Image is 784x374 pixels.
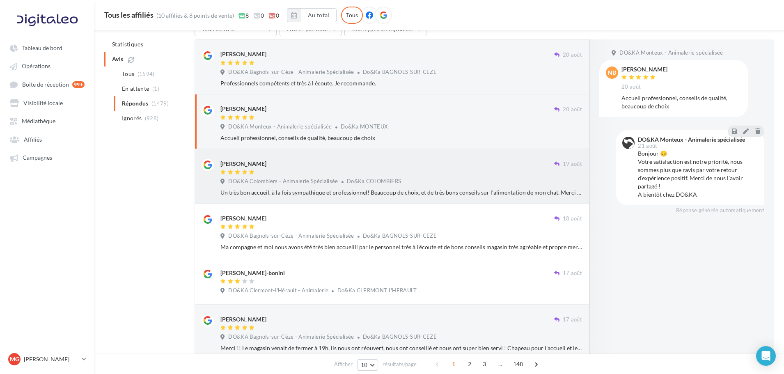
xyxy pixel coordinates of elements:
[608,69,616,77] span: NB
[220,315,266,324] div: [PERSON_NAME]
[138,71,155,77] span: (1594)
[347,178,401,184] span: Do&Ka COLOMBIERS
[7,351,88,367] a: MG [PERSON_NAME]
[122,85,149,93] span: En attente
[341,123,387,130] span: Do&Ka MONTEUX
[563,270,582,277] span: 17 août
[563,106,582,113] span: 20 août
[10,355,19,363] span: MG
[220,269,285,277] div: [PERSON_NAME]-bonini
[638,149,758,199] div: Bonjour 😊 Votre satisfaction est notre priorité, nous sommes plus que ravis par votre retour d'ex...
[268,11,279,20] span: 0
[22,118,55,125] span: Médiathèque
[447,358,460,371] span: 1
[638,143,657,149] span: 21 août
[152,85,159,92] span: (1)
[228,69,354,76] span: DO&KA Bagnols-sur-Cèze - Animalerie Spécialisée
[228,333,354,341] span: DO&KA Bagnols-sur-Cèze - Animalerie Spécialisée
[510,358,527,371] span: 148
[122,114,142,122] span: Ignorés
[5,113,89,128] a: Médiathèque
[463,358,476,371] span: 2
[621,94,741,110] div: Accueil professionnel, conseils de qualité, beaucoup de choix
[253,11,264,20] span: 0
[220,134,582,142] div: Accueil professionnel, conseils de qualité, beaucoup de choix
[5,77,89,92] a: Boîte de réception 99+
[220,214,266,223] div: [PERSON_NAME]
[301,8,337,22] button: Au total
[616,207,764,214] div: Réponse générée automatiquement
[287,8,337,22] button: Au total
[23,99,63,106] span: Visibilité locale
[363,69,437,75] span: Do&Ka BAGNOLS-SUR-CEZE
[334,360,353,368] span: Afficher
[122,70,134,78] span: Tous
[619,49,723,57] span: DO&KA Monteux - Animalerie spécialisée
[24,355,78,363] p: [PERSON_NAME]
[220,105,266,113] div: [PERSON_NAME]
[563,215,582,223] span: 18 août
[5,150,89,165] a: Campagnes
[145,115,159,122] span: (928)
[72,81,85,88] div: 99+
[220,188,582,197] div: Un très bon accueil, à la fois sympathique et professionnel! Beaucoup de choix, et de très bons c...
[228,287,328,294] span: DO&KA Clermont-l'Hérault - Animalerie
[383,360,417,368] span: résultats/page
[104,11,154,18] div: Tous les affiliés
[621,83,641,91] span: 20 août
[220,50,266,58] div: [PERSON_NAME]
[22,81,69,88] span: Boîte de réception
[341,7,363,24] div: Tous
[5,132,89,147] a: Affiliés
[220,79,582,87] div: Professionnels compétents et très à l écoute. Je recommande.
[112,41,143,48] span: Statistiques
[24,136,42,143] span: Affiliés
[638,137,745,142] div: DO&KA Monteux - Animalerie spécialisée
[22,44,62,51] span: Tableau de bord
[228,178,338,185] span: DO&KA Colombiers - Animalerie Spécialisée
[228,123,332,131] span: DO&KA Monteux - Animalerie spécialisée
[5,95,89,110] a: Visibilité locale
[357,359,378,371] button: 10
[238,11,249,20] span: 8
[494,358,507,371] span: ...
[337,287,417,294] span: Do&Ka CLERMONT L'HERAULT
[22,63,50,70] span: Opérations
[361,362,368,368] span: 10
[363,232,437,239] span: Do&Ka BAGNOLS-SUR-CEZE
[220,243,582,251] div: Ma compagne et moi nous avons été très bien accueilli par le personnel très à l’écoute et de bons...
[228,232,354,240] span: DO&KA Bagnols-sur-Cèze - Animalerie Spécialisée
[156,11,234,20] div: (10 affiliés & 8 points de vente)
[563,51,582,59] span: 20 août
[563,316,582,324] span: 17 août
[563,161,582,168] span: 19 août
[621,67,667,72] div: [PERSON_NAME]
[5,40,89,55] a: Tableau de bord
[756,346,776,366] div: Open Intercom Messenger
[220,344,582,352] div: Merci !! Le magasin venait de fermer à 19h, ils nous ont réouvert, nous ont conseillé et nous ont...
[478,358,491,371] span: 3
[363,333,437,340] span: Do&Ka BAGNOLS-SUR-CEZE
[5,58,89,73] a: Opérations
[220,160,266,168] div: [PERSON_NAME]
[23,154,52,161] span: Campagnes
